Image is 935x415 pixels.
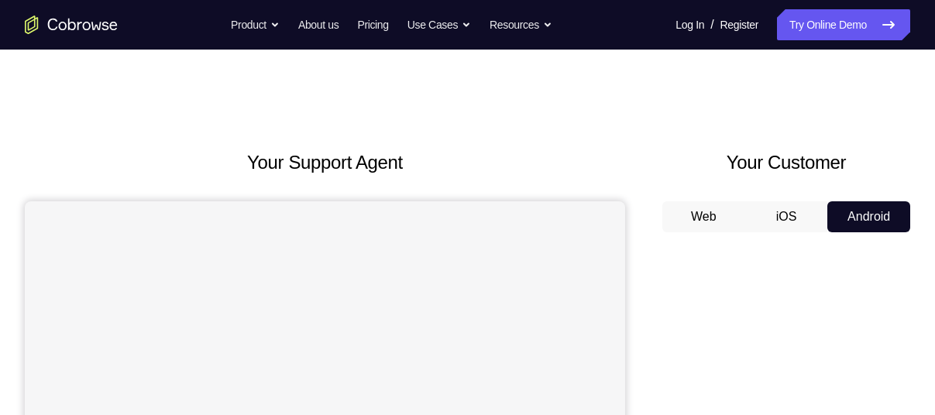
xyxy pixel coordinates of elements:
a: Register [720,9,758,40]
button: Android [827,201,910,232]
h2: Your Customer [662,149,910,177]
button: Web [662,201,745,232]
a: About us [298,9,339,40]
button: Resources [490,9,552,40]
span: / [710,15,713,34]
a: Log In [675,9,704,40]
a: Go to the home page [25,15,118,34]
button: iOS [745,201,828,232]
button: Use Cases [407,9,471,40]
button: Product [231,9,280,40]
a: Pricing [357,9,388,40]
a: Try Online Demo [777,9,910,40]
h2: Your Support Agent [25,149,625,177]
